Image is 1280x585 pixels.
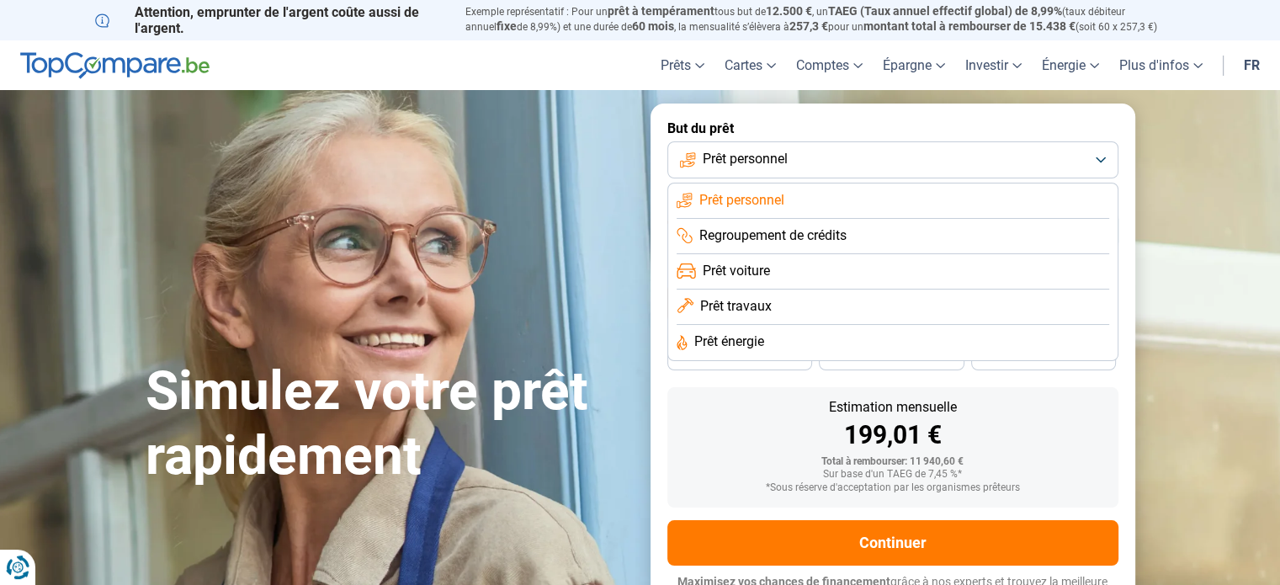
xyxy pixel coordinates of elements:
[497,19,517,33] span: fixe
[1032,40,1109,90] a: Énergie
[681,456,1105,468] div: Total à rembourser: 11 940,60 €
[667,141,1118,178] button: Prêt personnel
[703,262,770,280] span: Prêt voiture
[1109,40,1213,90] a: Plus d'infos
[651,40,714,90] a: Prêts
[1025,353,1062,363] span: 24 mois
[465,4,1186,35] p: Exemple représentatif : Pour un tous but de , un (taux débiteur annuel de 8,99%) et une durée de ...
[699,191,784,210] span: Prêt personnel
[608,4,714,18] span: prêt à tempérament
[20,52,210,79] img: TopCompare
[714,40,786,90] a: Cartes
[667,120,1118,136] label: But du prêt
[700,297,772,316] span: Prêt travaux
[789,19,828,33] span: 257,3 €
[95,4,445,36] p: Attention, emprunter de l'argent coûte aussi de l'argent.
[703,150,788,168] span: Prêt personnel
[146,359,630,489] h1: Simulez votre prêt rapidement
[863,19,1076,33] span: montant total à rembourser de 15.438 €
[873,353,910,363] span: 30 mois
[681,469,1105,481] div: Sur base d'un TAEG de 7,45 %*
[873,40,955,90] a: Épargne
[667,520,1118,566] button: Continuer
[681,423,1105,448] div: 199,01 €
[955,40,1032,90] a: Investir
[699,226,847,245] span: Regroupement de crédits
[766,4,812,18] span: 12.500 €
[681,401,1105,414] div: Estimation mensuelle
[681,482,1105,494] div: *Sous réserve d'acceptation par les organismes prêteurs
[1234,40,1270,90] a: fr
[828,4,1062,18] span: TAEG (Taux annuel effectif global) de 8,99%
[721,353,758,363] span: 36 mois
[786,40,873,90] a: Comptes
[632,19,674,33] span: 60 mois
[694,332,764,351] span: Prêt énergie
